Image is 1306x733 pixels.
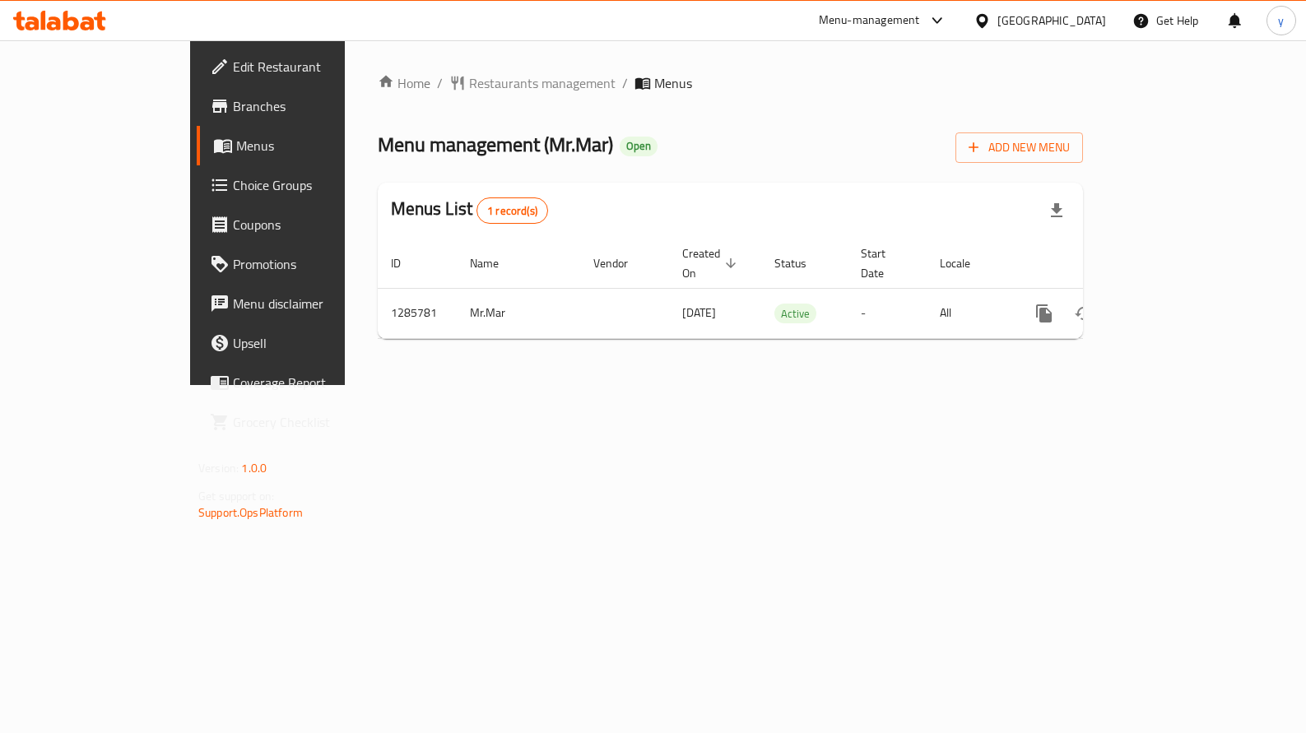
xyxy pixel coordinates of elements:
span: Version: [198,457,239,479]
a: Support.OpsPlatform [198,502,303,523]
div: [GEOGRAPHIC_DATA] [997,12,1106,30]
span: Active [774,304,816,323]
span: Menu management ( Mr.Mar ) [378,126,613,163]
div: Total records count [476,197,548,224]
button: Change Status [1064,294,1104,333]
h2: Menus List [391,197,548,224]
span: Coverage Report [233,373,395,392]
span: Menu disclaimer [233,294,395,313]
a: Branches [197,86,408,126]
span: Status [774,253,828,273]
a: Edit Restaurant [197,47,408,86]
button: more [1025,294,1064,333]
span: Menus [236,136,395,155]
span: Grocery Checklist [233,412,395,432]
a: Choice Groups [197,165,408,205]
span: Locale [940,253,992,273]
li: / [437,73,443,93]
span: Upsell [233,333,395,353]
table: enhanced table [378,239,1196,339]
span: [DATE] [682,302,716,323]
span: Add New Menu [969,137,1070,158]
td: All [927,288,1011,338]
span: 1 record(s) [477,203,547,219]
span: Open [620,139,658,153]
a: Restaurants management [449,73,616,93]
span: Restaurants management [469,73,616,93]
a: Promotions [197,244,408,284]
span: Branches [233,96,395,116]
th: Actions [1011,239,1196,289]
span: Coupons [233,215,395,234]
span: 1.0.0 [241,457,267,479]
span: Name [470,253,520,273]
span: y [1278,12,1284,30]
div: Open [620,137,658,156]
span: Menus [654,73,692,93]
td: - [848,288,927,338]
td: Mr.Mar [457,288,580,338]
a: Menus [197,126,408,165]
span: Vendor [593,253,649,273]
a: Grocery Checklist [197,402,408,442]
span: Promotions [233,254,395,274]
span: ID [391,253,422,273]
span: Start Date [861,244,907,283]
td: 1285781 [378,288,457,338]
div: Menu-management [819,11,920,30]
span: Get support on: [198,485,274,507]
nav: breadcrumb [378,73,1083,93]
a: Menu disclaimer [197,284,408,323]
li: / [622,73,628,93]
span: Created On [682,244,741,283]
a: Upsell [197,323,408,363]
div: Export file [1037,191,1076,230]
span: Edit Restaurant [233,57,395,77]
span: Choice Groups [233,175,395,195]
a: Coupons [197,205,408,244]
a: Coverage Report [197,363,408,402]
button: Add New Menu [955,132,1083,163]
